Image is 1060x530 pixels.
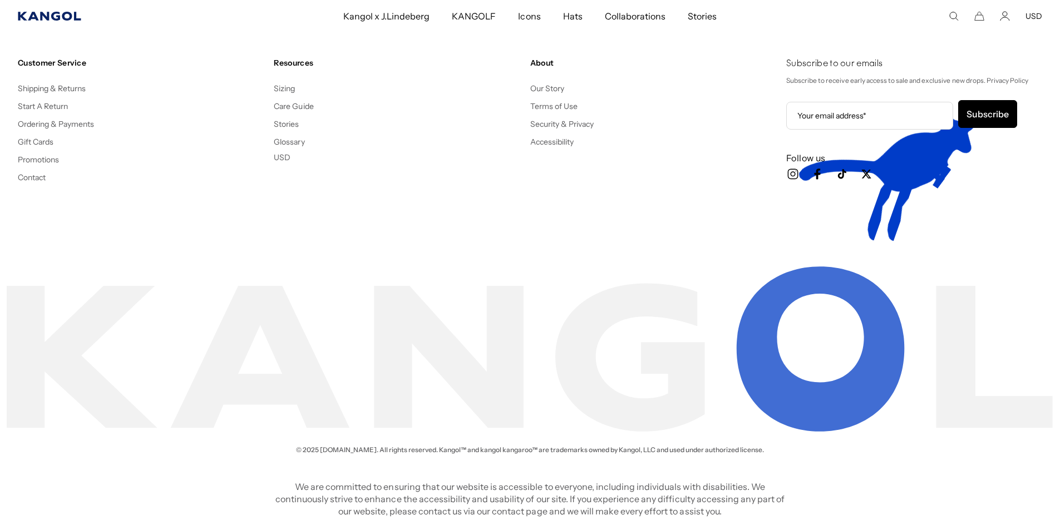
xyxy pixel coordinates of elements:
[274,58,521,68] h4: Resources
[530,137,574,147] a: Accessibility
[274,83,295,93] a: Sizing
[18,119,95,129] a: Ordering & Payments
[18,12,227,21] a: Kangol
[274,152,290,162] button: USD
[274,137,304,147] a: Glossary
[786,75,1042,87] p: Subscribe to receive early access to sale and exclusive new drops. Privacy Policy
[18,137,53,147] a: Gift Cards
[18,155,59,165] a: Promotions
[530,83,564,93] a: Our Story
[272,481,788,517] p: We are committed to ensuring that our website is accessible to everyone, including individuals wi...
[530,58,777,68] h4: About
[530,101,578,111] a: Terms of Use
[274,101,313,111] a: Care Guide
[530,119,594,129] a: Security & Privacy
[18,101,68,111] a: Start A Return
[1000,11,1010,21] a: Account
[786,152,1042,164] h3: Follow us
[786,58,1042,70] h4: Subscribe to our emails
[18,172,46,182] a: Contact
[18,58,265,68] h4: Customer Service
[949,11,959,21] summary: Search here
[974,11,984,21] button: Cart
[958,100,1017,128] button: Subscribe
[274,119,299,129] a: Stories
[18,83,86,93] a: Shipping & Returns
[1026,11,1042,21] button: USD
